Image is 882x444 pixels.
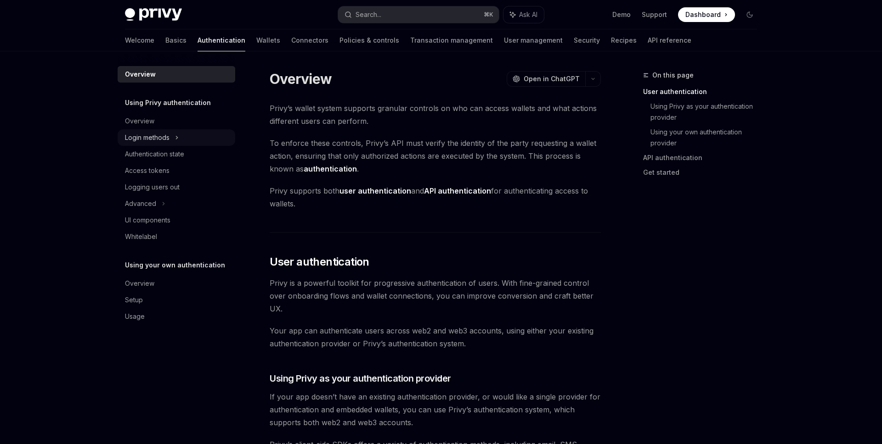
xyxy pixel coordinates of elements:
a: Connectors [291,29,328,51]
a: Logging users out [118,179,235,195]
span: Privy is a powerful toolkit for progressive authentication of users. With fine-grained control ov... [270,277,601,315]
span: If your app doesn’t have an existing authentication provider, or would like a single provider for... [270,390,601,429]
div: Login methods [125,132,170,143]
a: API reference [648,29,691,51]
div: Authentication state [125,149,184,160]
h5: Using Privy authentication [125,97,211,108]
span: Your app can authenticate users across web2 and web3 accounts, using either your existing authent... [270,324,601,350]
a: Authentication state [118,146,235,162]
a: Welcome [125,29,154,51]
span: On this page [652,70,694,81]
div: Usage [125,311,145,322]
a: Policies & controls [339,29,399,51]
div: Overview [125,69,156,80]
span: ⌘ K [484,11,493,18]
a: Using your own authentication provider [650,125,764,150]
div: Access tokens [125,165,170,176]
a: Basics [165,29,187,51]
button: Toggle dark mode [742,7,757,22]
button: Ask AI [503,6,544,23]
a: Security [574,29,600,51]
strong: user authentication [339,186,411,195]
img: dark logo [125,8,182,21]
a: Recipes [611,29,637,51]
a: Overview [118,66,235,83]
a: Wallets [256,29,280,51]
a: Whitelabel [118,228,235,245]
div: Overview [125,278,154,289]
span: Privy supports both and for authenticating access to wallets. [270,184,601,210]
h5: Using your own authentication [125,260,225,271]
button: Open in ChatGPT [507,71,585,87]
a: Demo [612,10,631,19]
strong: API authentication [424,186,491,195]
div: Advanced [125,198,156,209]
a: User management [504,29,563,51]
span: To enforce these controls, Privy’s API must verify the identity of the party requesting a wallet ... [270,137,601,175]
a: Overview [118,275,235,292]
a: Get started [643,165,764,180]
a: Dashboard [678,7,735,22]
div: Search... [356,9,381,20]
strong: authentication [304,164,357,173]
a: Usage [118,308,235,325]
span: Open in ChatGPT [524,74,580,83]
div: Logging users out [125,182,180,193]
a: Transaction management [410,29,493,51]
div: Setup [125,294,143,305]
span: Privy’s wallet system supports granular controls on who can access wallets and what actions diffe... [270,102,601,128]
div: Whitelabel [125,231,157,242]
span: Ask AI [519,10,537,19]
div: Overview [125,116,154,127]
span: Dashboard [685,10,721,19]
h1: Overview [270,71,332,87]
button: Search...⌘K [338,6,499,23]
a: User authentication [643,84,764,99]
a: UI components [118,212,235,228]
a: Using Privy as your authentication provider [650,99,764,125]
a: Setup [118,292,235,308]
a: Access tokens [118,162,235,179]
a: API authentication [643,150,764,165]
span: User authentication [270,255,369,269]
span: Using Privy as your authentication provider [270,372,451,385]
a: Support [642,10,667,19]
div: UI components [125,215,170,226]
a: Overview [118,113,235,129]
a: Authentication [198,29,245,51]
